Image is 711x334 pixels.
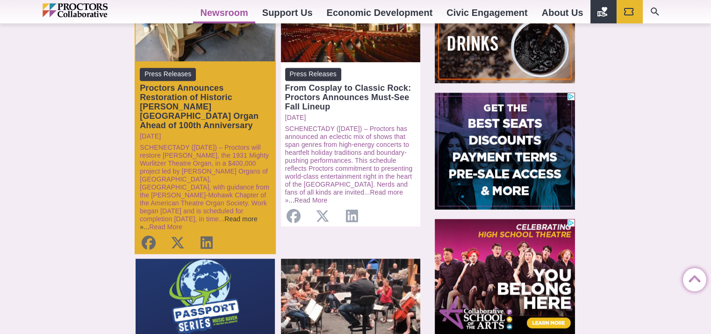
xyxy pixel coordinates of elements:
[285,125,413,196] a: SCHENECTADY ([DATE]) – Proctors has announced an eclectic mix of shows that span genres from high...
[683,269,702,287] a: Back to Top
[140,83,271,130] div: Proctors Announces Restoration of Historic [PERSON_NAME][GEOGRAPHIC_DATA] Organ Ahead of 100th An...
[140,132,271,140] a: [DATE]
[285,68,341,80] span: Press Releases
[285,83,416,111] div: From Cosplay to Classic Rock: Proctors Announces Must-See Fall Lineup
[294,196,328,204] a: Read More
[140,144,271,231] p: ...
[285,125,416,204] p: ...
[285,189,403,204] a: Read more »
[285,114,416,122] a: [DATE]
[435,93,575,210] iframe: Advertisement
[43,3,148,17] img: Proctors logo
[140,144,269,223] a: SCHENECTADY ([DATE]) – Proctors will restore [PERSON_NAME], the 1931 Mighty Wurlitzer Theatre Org...
[285,68,416,111] a: Press Releases From Cosplay to Classic Rock: Proctors Announces Must-See Fall Lineup
[140,68,196,80] span: Press Releases
[140,68,271,130] a: Press Releases Proctors Announces Restoration of Historic [PERSON_NAME][GEOGRAPHIC_DATA] Organ Ah...
[140,215,258,231] a: Read more »
[149,223,182,231] a: Read More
